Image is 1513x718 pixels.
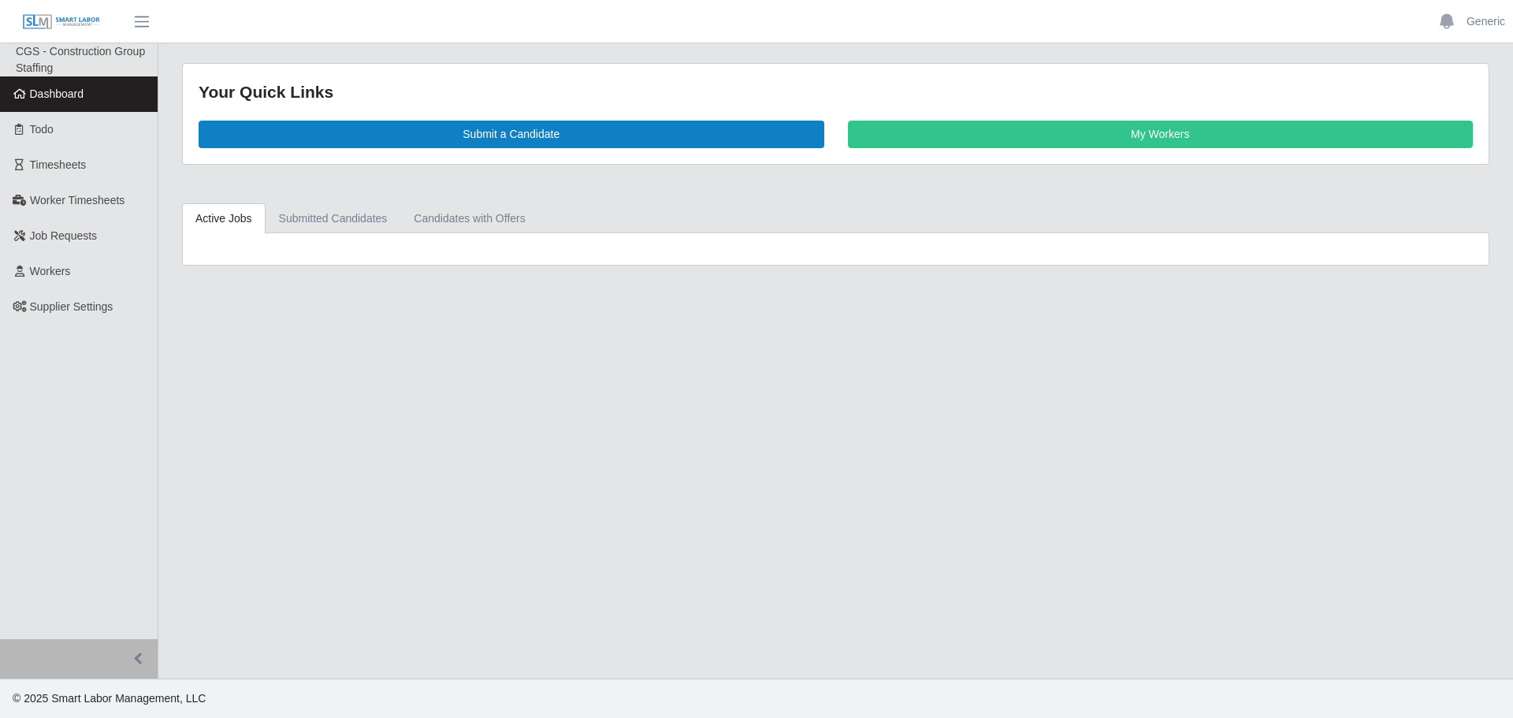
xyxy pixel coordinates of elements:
span: CGS - Construction Group Staffing [16,45,145,74]
span: Supplier Settings [30,300,113,313]
span: © 2025 Smart Labor Management, LLC [13,692,206,705]
span: Timesheets [30,158,87,171]
span: Job Requests [30,229,98,242]
a: Candidates with Offers [400,203,538,234]
a: My Workers [848,121,1474,148]
span: Dashboard [30,87,84,100]
span: Worker Timesheets [30,194,125,206]
span: Workers [30,265,71,277]
a: Active Jobs [182,203,266,234]
a: Submit a Candidate [199,121,824,148]
div: Your Quick Links [199,80,1473,105]
a: Submitted Candidates [266,203,401,234]
img: SLM Logo [22,13,101,31]
span: Todo [30,123,54,136]
a: Generic [1467,13,1505,30]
